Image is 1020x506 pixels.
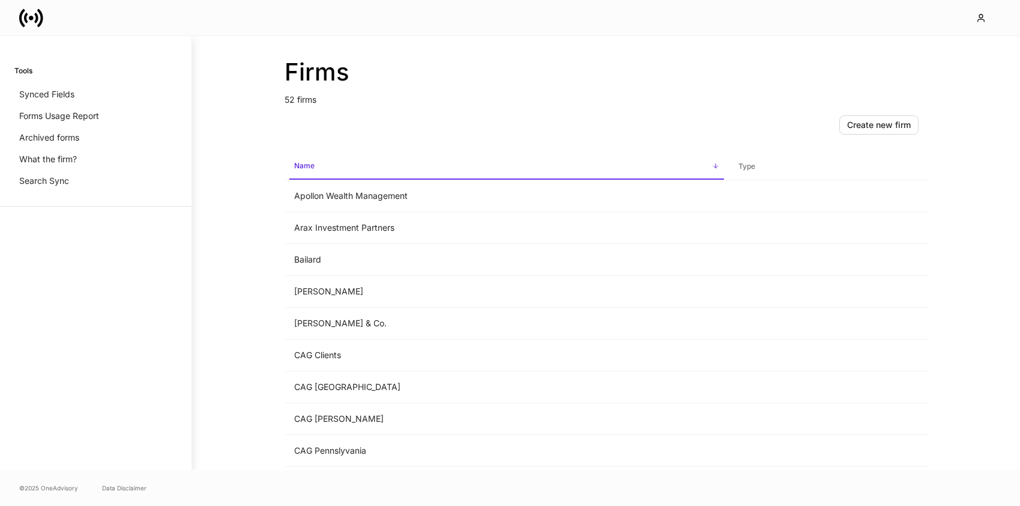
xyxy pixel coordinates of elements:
a: What the firm? [14,148,177,170]
p: Forms Usage Report [19,110,99,122]
a: Forms Usage Report [14,105,177,127]
td: CAG [GEOGRAPHIC_DATA] [285,371,729,403]
h6: Name [294,160,315,171]
p: Archived forms [19,132,79,144]
p: What the firm? [19,153,77,165]
a: Data Disclaimer [102,483,146,493]
td: Bailard [285,244,729,276]
td: CAG [PERSON_NAME] [285,403,729,435]
a: Synced Fields [14,84,177,105]
td: CAG Pennslyvania [285,435,729,467]
h6: Tools [14,65,32,76]
h2: Firms [285,58,928,87]
div: Create new firm [847,121,911,129]
td: CAG Clients [285,340,729,371]
a: Archived forms [14,127,177,148]
button: Create new firm [839,115,919,135]
span: Type [734,154,923,179]
td: Canopy Wealth [285,467,729,499]
a: Search Sync [14,170,177,192]
h6: Type [738,160,755,172]
p: 52 firms [285,87,928,106]
p: Search Sync [19,175,69,187]
span: Name [289,154,724,180]
p: Synced Fields [19,88,74,100]
td: [PERSON_NAME] & Co. [285,308,729,340]
td: Arax Investment Partners [285,212,729,244]
td: Apollon Wealth Management [285,180,729,212]
span: © 2025 OneAdvisory [19,483,78,493]
td: [PERSON_NAME] [285,276,729,308]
